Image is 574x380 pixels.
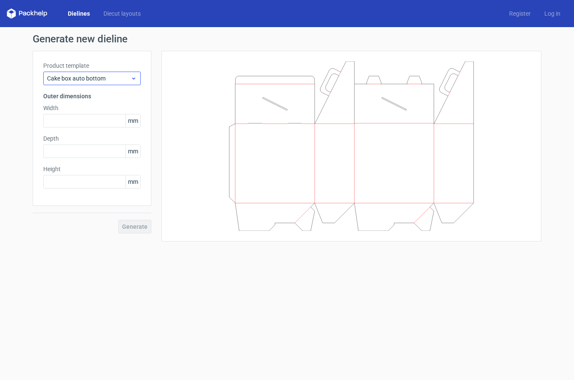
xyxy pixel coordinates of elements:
label: Depth [43,134,141,143]
a: Diecut layouts [97,9,148,18]
a: Dielines [61,9,97,18]
span: mm [125,175,140,188]
h1: Generate new dieline [33,34,541,44]
span: mm [125,114,140,127]
h3: Outer dimensions [43,92,141,100]
label: Width [43,104,141,112]
a: Register [502,9,538,18]
span: Cake box auto bottom [47,74,131,83]
a: Log in [538,9,567,18]
label: Product template [43,61,141,70]
span: mm [125,145,140,158]
label: Height [43,165,141,173]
